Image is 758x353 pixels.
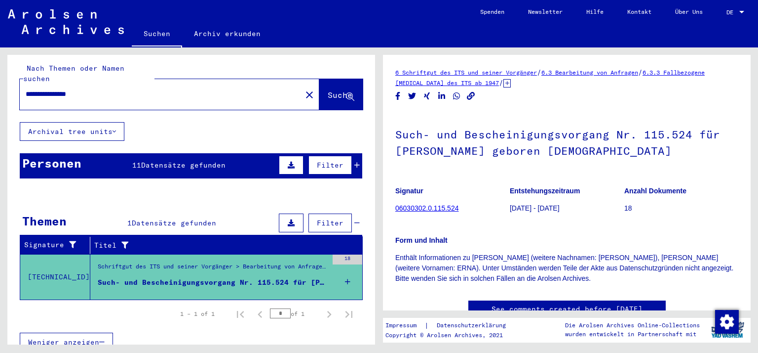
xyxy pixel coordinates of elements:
[230,304,250,324] button: First page
[452,90,462,102] button: Share on WhatsApp
[317,161,343,170] span: Filter
[132,161,141,170] span: 11
[638,68,643,77] span: /
[395,69,537,76] a: 6 Schriftgut des ITS und seiner Vorgänger
[319,304,339,324] button: Next page
[250,304,270,324] button: Previous page
[308,214,352,232] button: Filter
[510,203,624,214] p: [DATE] - [DATE]
[308,156,352,175] button: Filter
[385,320,424,331] a: Impressum
[537,68,541,77] span: /
[23,64,124,83] mat-label: Nach Themen oder Namen suchen
[715,309,738,333] div: Zustimmung ändern
[624,203,738,214] p: 18
[300,85,319,104] button: Clear
[407,90,417,102] button: Share on Twitter
[492,304,643,314] a: See comments created before [DATE]
[20,122,124,141] button: Archival tree units
[98,262,328,276] div: Schriftgut des ITS und seiner Vorgänger > Bearbeitung von Anfragen > Fallbezogene [MEDICAL_DATA] ...
[393,90,403,102] button: Share on Facebook
[624,187,686,195] b: Anzahl Dokumente
[328,90,352,100] span: Suche
[395,236,448,244] b: Form und Inhalt
[715,310,739,334] img: Zustimmung ändern
[141,161,226,170] span: Datensätze gefunden
[395,187,423,195] b: Signatur
[94,237,353,253] div: Titel
[709,317,746,342] img: yv_logo.png
[385,320,518,331] div: |
[437,90,447,102] button: Share on LinkedIn
[132,22,182,47] a: Suchen
[726,9,737,16] span: DE
[339,304,359,324] button: Last page
[24,240,82,250] div: Signature
[395,112,738,172] h1: Such- und Bescheinigungsvorgang Nr. 115.524 für [PERSON_NAME] geboren [DEMOGRAPHIC_DATA]
[565,330,700,339] p: wurden entwickelt in Partnerschaft mit
[541,69,638,76] a: 6.3 Bearbeitung von Anfragen
[94,240,343,251] div: Titel
[20,333,113,352] button: Weniger anzeigen
[22,154,81,172] div: Personen
[510,187,580,195] b: Entstehungszeitraum
[182,22,272,45] a: Archiv erkunden
[466,90,476,102] button: Copy link
[385,331,518,340] p: Copyright © Arolsen Archives, 2021
[24,237,92,253] div: Signature
[395,253,738,284] p: Enthält Informationen zu [PERSON_NAME] (weitere Nachnamen: [PERSON_NAME]), [PERSON_NAME] (weitere...
[395,204,458,212] a: 06030302.0.115.524
[319,79,363,110] button: Suche
[8,9,124,34] img: Arolsen_neg.svg
[303,89,315,101] mat-icon: close
[98,277,328,288] div: Such- und Bescheinigungsvorgang Nr. 115.524 für [PERSON_NAME] geboren [DEMOGRAPHIC_DATA]
[317,219,343,227] span: Filter
[429,320,518,331] a: Datenschutzerklärung
[499,78,503,87] span: /
[565,321,700,330] p: Die Arolsen Archives Online-Collections
[28,338,99,347] span: Weniger anzeigen
[422,90,432,102] button: Share on Xing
